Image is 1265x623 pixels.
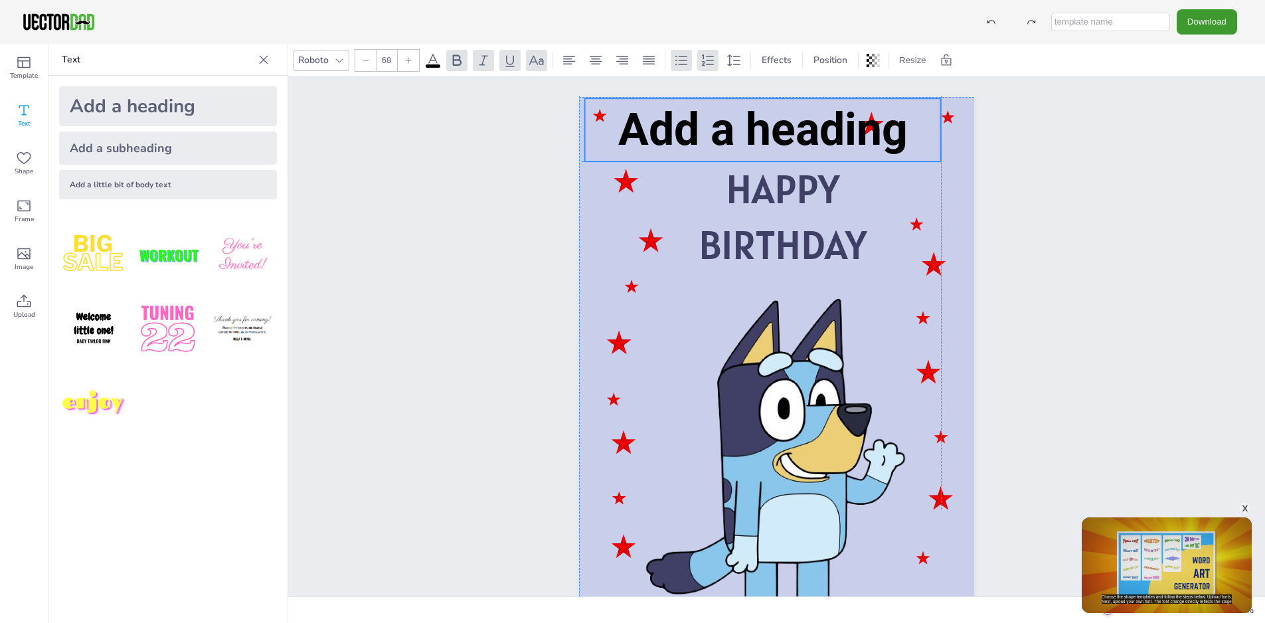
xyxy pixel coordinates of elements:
[59,86,277,126] div: Add a heading
[15,214,34,224] span: Frame
[59,170,277,199] div: Add a little bit of body text
[618,103,908,156] span: Add a heading
[10,70,38,81] span: Template
[208,221,277,290] img: BBMXfK6.png
[699,219,867,270] span: BIRTHDAY
[13,310,35,320] span: Upload
[62,44,253,76] p: Text
[811,54,850,66] span: Position
[1177,9,1237,34] button: Download
[18,118,31,129] span: Text
[59,369,128,438] img: M7yqmqo.png
[894,50,932,71] button: Resize
[759,54,794,66] span: Effects
[133,221,203,290] img: XdJCRjX.png
[726,163,839,215] span: HAPPY
[1051,13,1170,31] input: template name
[59,295,128,364] img: GNLDUe7.png
[15,166,33,177] span: Shape
[208,295,277,364] img: K4iXMrW.png
[133,295,203,364] img: 1B4LbXY.png
[59,221,128,290] img: style1.png
[295,51,331,69] div: Roboto
[21,12,96,32] img: VectorDad-1.png
[15,262,33,272] span: Image
[59,132,277,165] div: Add a subheading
